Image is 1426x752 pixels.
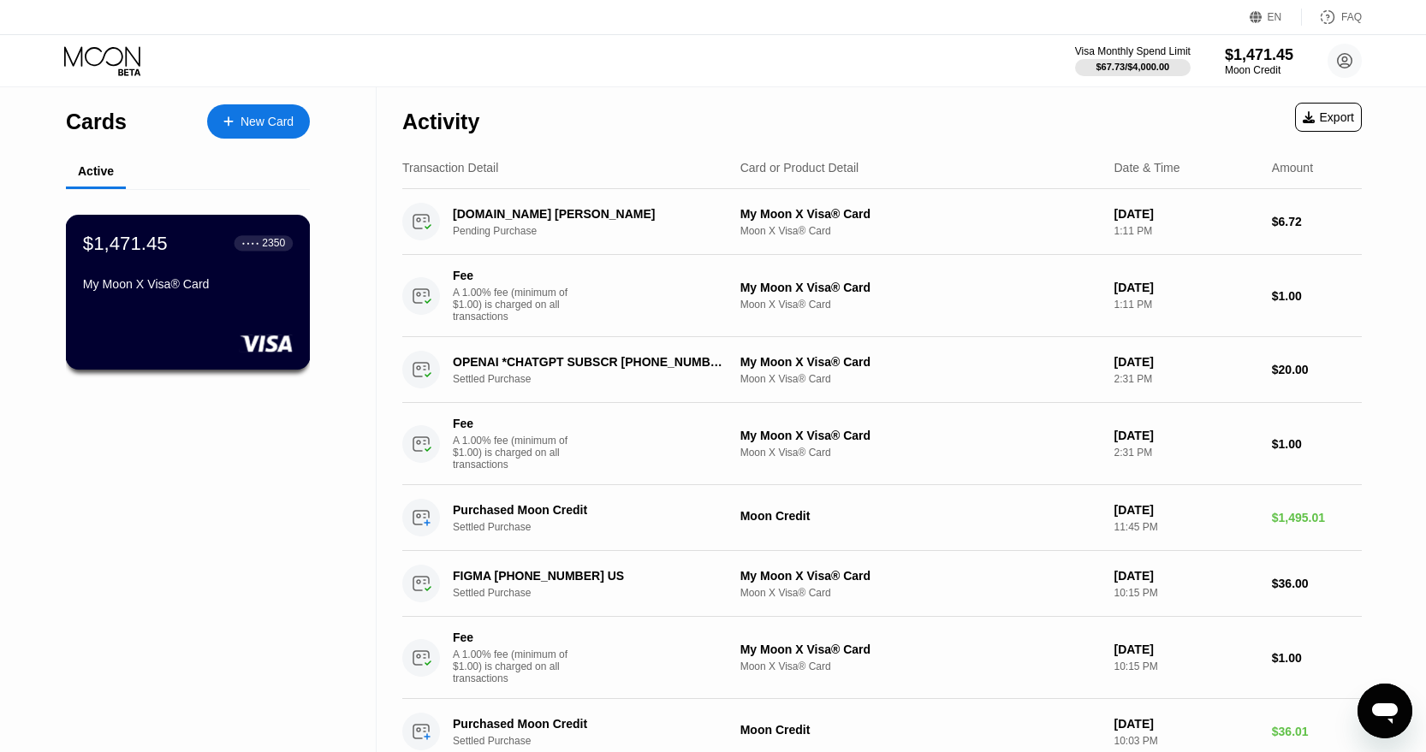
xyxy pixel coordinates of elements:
div: [DATE] [1114,355,1257,369]
div: Moon X Visa® Card [740,447,1101,459]
div: New Card [207,104,310,139]
div: Card or Product Detail [740,161,859,175]
div: $1,471.45 [83,232,168,254]
div: Settled Purchase [453,521,745,533]
div: 11:45 PM [1114,521,1257,533]
div: My Moon X Visa® Card [740,355,1101,369]
div: A 1.00% fee (minimum of $1.00) is charged on all transactions [453,287,581,323]
div: Settled Purchase [453,735,745,747]
div: 2350 [262,237,285,249]
div: Fee [453,631,573,644]
div: Export [1295,103,1362,132]
div: Active [78,164,114,178]
div: Purchased Moon Credit [453,717,724,731]
div: Activity [402,110,479,134]
div: Moon X Visa® Card [740,225,1101,237]
div: Cards [66,110,127,134]
div: 10:03 PM [1114,735,1257,747]
div: FeeA 1.00% fee (minimum of $1.00) is charged on all transactionsMy Moon X Visa® CardMoon X Visa® ... [402,617,1362,699]
div: FeeA 1.00% fee (minimum of $1.00) is charged on all transactionsMy Moon X Visa® CardMoon X Visa® ... [402,403,1362,485]
div: Moon X Visa® Card [740,373,1101,385]
div: EN [1250,9,1302,26]
div: [DATE] [1114,503,1257,517]
div: $1.00 [1272,437,1362,451]
div: $1,471.45 [1225,46,1293,64]
div: 2:31 PM [1114,373,1257,385]
div: FAQ [1302,9,1362,26]
div: $1,471.45● ● ● ●2350My Moon X Visa® Card [67,216,309,369]
div: My Moon X Visa® Card [740,569,1101,583]
div: 1:11 PM [1114,299,1257,311]
div: Settled Purchase [453,587,745,599]
div: ● ● ● ● [242,240,259,246]
div: FeeA 1.00% fee (minimum of $1.00) is charged on all transactionsMy Moon X Visa® CardMoon X Visa® ... [402,255,1362,337]
div: $36.01 [1272,725,1362,738]
div: $6.72 [1272,215,1362,228]
div: $20.00 [1272,363,1362,376]
div: Moon X Visa® Card [740,660,1101,672]
div: $1.00 [1272,289,1362,303]
div: Moon Credit [740,509,1101,523]
div: Moon X Visa® Card [740,587,1101,599]
div: Purchased Moon CreditSettled PurchaseMoon Credit[DATE]11:45 PM$1,495.01 [402,485,1362,551]
div: [DATE] [1114,207,1257,221]
div: 1:11 PM [1114,225,1257,237]
div: [DATE] [1114,569,1257,583]
div: Visa Monthly Spend Limit$67.73/$4,000.00 [1075,45,1191,76]
div: EN [1268,11,1282,23]
div: Fee [453,417,573,430]
div: [DATE] [1114,281,1257,294]
div: OPENAI *CHATGPT SUBSCR [PHONE_NUMBER] USSettled PurchaseMy Moon X Visa® CardMoon X Visa® Card[DAT... [402,337,1362,403]
div: Moon Credit [740,723,1101,737]
div: FIGMA [PHONE_NUMBER] USSettled PurchaseMy Moon X Visa® CardMoon X Visa® Card[DATE]10:15 PM$36.00 [402,551,1362,617]
div: Date & Time [1114,161,1179,175]
div: Fee [453,269,573,282]
div: [DOMAIN_NAME] [PERSON_NAME] [453,207,724,221]
iframe: Кнопка запуска окна обмена сообщениями [1358,684,1412,738]
div: $67.73 / $4,000.00 [1096,62,1170,72]
div: OPENAI *CHATGPT SUBSCR [PHONE_NUMBER] US [453,355,724,369]
div: Transaction Detail [402,161,498,175]
div: $1,495.01 [1272,511,1362,524]
div: 10:15 PM [1114,587,1257,599]
div: [DATE] [1114,429,1257,442]
div: Pending Purchase [453,225,745,237]
div: [DOMAIN_NAME] [PERSON_NAME]Pending PurchaseMy Moon X Visa® CardMoon X Visa® Card[DATE]1:11 PM$6.72 [402,189,1362,255]
div: My Moon X Visa® Card [740,207,1101,221]
div: FIGMA [PHONE_NUMBER] US [453,569,724,583]
div: Export [1303,110,1354,124]
div: $36.00 [1272,577,1362,590]
div: FAQ [1341,11,1362,23]
div: My Moon X Visa® Card [83,277,293,291]
div: $1.00 [1272,651,1362,665]
div: $1,471.45Moon Credit [1225,46,1293,76]
div: Moon Credit [1225,64,1293,76]
div: 10:15 PM [1114,660,1257,672]
div: My Moon X Visa® Card [740,642,1101,656]
div: My Moon X Visa® Card [740,281,1101,294]
div: Settled Purchase [453,373,745,385]
div: My Moon X Visa® Card [740,429,1101,442]
div: New Card [241,115,294,129]
div: Amount [1272,161,1313,175]
div: 2:31 PM [1114,447,1257,459]
div: Moon X Visa® Card [740,299,1101,311]
div: [DATE] [1114,642,1257,656]
div: Purchased Moon Credit [453,503,724,517]
div: [DATE] [1114,717,1257,731]
div: A 1.00% fee (minimum of $1.00) is charged on all transactions [453,435,581,471]
div: Visa Monthly Spend Limit [1075,45,1191,57]
div: A 1.00% fee (minimum of $1.00) is charged on all transactions [453,648,581,684]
